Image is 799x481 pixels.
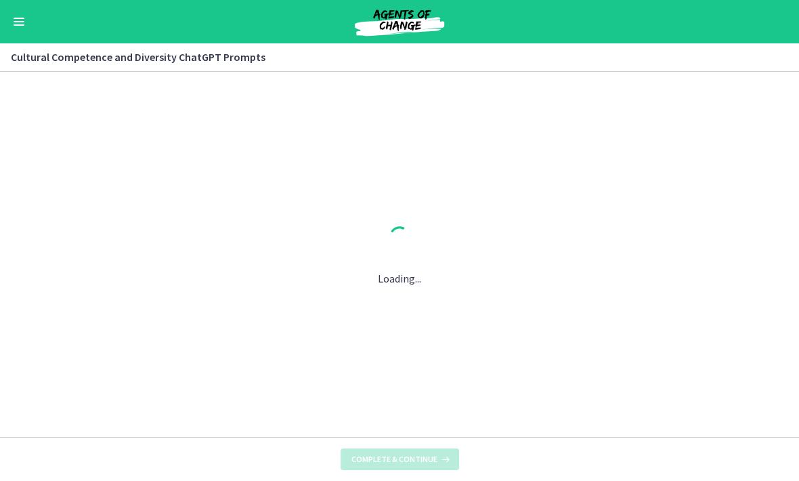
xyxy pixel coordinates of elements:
p: Loading... [378,270,421,287]
button: Complete & continue [341,448,459,470]
img: Agents of Change [318,5,481,38]
div: 1 [378,223,421,254]
span: Complete & continue [351,454,437,465]
h3: Cultural Competence and Diversity ChatGPT Prompts [11,49,772,65]
button: Enable menu [11,14,27,30]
